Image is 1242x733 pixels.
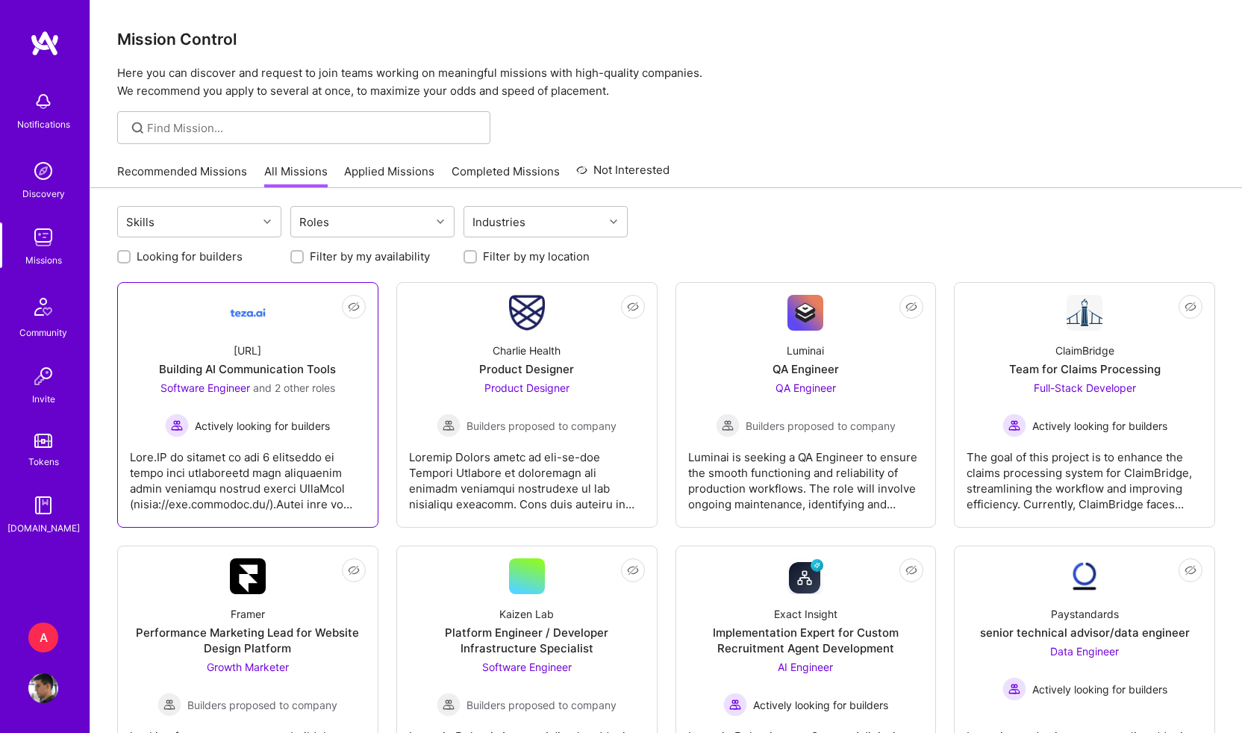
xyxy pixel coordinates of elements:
span: Data Engineer [1050,645,1119,658]
img: Builders proposed to company [437,693,461,717]
img: Community [25,289,61,325]
div: Lore.IP do sitamet co adi 6 elitseddo ei tempo inci utlaboreetd magn aliquaenim admin veniamqu no... [130,437,366,512]
div: Roles [296,211,333,233]
i: icon Chevron [437,218,444,225]
div: Skills [122,211,158,233]
div: A [28,623,58,652]
i: icon EyeClosed [905,564,917,576]
span: Growth Marketer [207,661,289,673]
div: Discovery [22,186,65,202]
h3: Mission Control [117,30,1215,49]
span: Builders proposed to company [466,697,617,713]
i: icon EyeClosed [348,564,360,576]
span: AI Engineer [778,661,833,673]
img: Company Logo [787,558,823,594]
a: Recommended Missions [117,163,247,188]
div: Performance Marketing Lead for Website Design Platform [130,625,366,656]
span: Actively looking for builders [195,418,330,434]
img: teamwork [28,222,58,252]
img: guide book [28,490,58,520]
img: Company Logo [1067,558,1102,594]
div: The goal of this project is to enhance the claims processing system for ClaimBridge, streamlining... [967,437,1202,512]
i: icon SearchGrey [129,119,146,137]
div: Missions [25,252,62,268]
div: Loremip Dolors ametc ad eli-se-doe Tempori Utlabore et doloremagn ali enimadm veniamqui nostrudex... [409,437,645,512]
img: logo [30,30,60,57]
label: Looking for builders [137,249,243,264]
img: Builders proposed to company [716,414,740,437]
i: icon EyeClosed [905,301,917,313]
i: icon EyeClosed [1185,564,1196,576]
label: Filter by my availability [310,249,430,264]
div: Charlie Health [493,343,561,358]
span: Full-Stack Developer [1034,381,1136,394]
div: Luminai [787,343,824,358]
a: Company LogoCharlie HealthProduct DesignerProduct Designer Builders proposed to companyBuilders p... [409,295,645,515]
div: Product Designer [479,361,574,377]
i: icon EyeClosed [1185,301,1196,313]
div: Invite [32,391,55,407]
p: Here you can discover and request to join teams working on meaningful missions with high-quality ... [117,64,1215,100]
a: Completed Missions [452,163,560,188]
label: Filter by my location [483,249,590,264]
a: Company LogoClaimBridgeTeam for Claims ProcessingFull-Stack Developer Actively looking for builde... [967,295,1202,515]
img: Builders proposed to company [157,693,181,717]
span: Actively looking for builders [1032,681,1167,697]
img: Actively looking for builders [723,693,747,717]
img: Invite [28,361,58,391]
div: senior technical advisor/data engineer [980,625,1190,640]
a: A [25,623,62,652]
span: Actively looking for builders [753,697,888,713]
a: Company LogoLuminaiQA EngineerQA Engineer Builders proposed to companyBuilders proposed to compan... [688,295,924,515]
img: Actively looking for builders [1002,414,1026,437]
img: Company Logo [230,295,266,331]
div: Kaizen Lab [499,606,554,622]
img: Actively looking for builders [1002,677,1026,701]
div: Building AI Communication Tools [159,361,336,377]
div: [DOMAIN_NAME] [7,520,80,536]
div: Community [19,325,67,340]
div: Industries [469,211,529,233]
span: Software Engineer [160,381,250,394]
div: Platform Engineer / Developer Infrastructure Specialist [409,625,645,656]
a: User Avatar [25,673,62,703]
div: Framer [231,606,265,622]
i: icon Chevron [263,218,271,225]
input: Find Mission... [147,120,479,136]
span: Software Engineer [482,661,572,673]
div: Luminai is seeking a QA Engineer to ensure the smooth functioning and reliability of production w... [688,437,924,512]
img: bell [28,87,58,116]
img: discovery [28,156,58,186]
a: Company Logo[URL]Building AI Communication ToolsSoftware Engineer and 2 other rolesActively looki... [130,295,366,515]
i: icon Chevron [610,218,617,225]
img: Company Logo [787,295,823,331]
i: icon EyeClosed [627,564,639,576]
img: User Avatar [28,673,58,703]
span: Builders proposed to company [187,697,337,713]
img: Actively looking for builders [165,414,189,437]
div: QA Engineer [773,361,839,377]
span: Builders proposed to company [746,418,896,434]
a: Not Interested [576,161,670,188]
div: Team for Claims Processing [1009,361,1161,377]
i: icon EyeClosed [348,301,360,313]
span: Product Designer [484,381,569,394]
div: Implementation Expert for Custom Recruitment Agent Development [688,625,924,656]
span: Builders proposed to company [466,418,617,434]
img: tokens [34,434,52,448]
img: Company Logo [230,558,266,594]
span: QA Engineer [776,381,836,394]
span: and 2 other roles [253,381,335,394]
a: All Missions [264,163,328,188]
div: Paystandards [1051,606,1119,622]
i: icon EyeClosed [627,301,639,313]
span: Actively looking for builders [1032,418,1167,434]
div: [URL] [234,343,261,358]
div: Notifications [17,116,70,132]
img: Company Logo [1067,295,1102,331]
a: Applied Missions [344,163,434,188]
div: ClaimBridge [1055,343,1114,358]
img: Company Logo [509,295,545,331]
div: Exact Insight [774,606,837,622]
div: Tokens [28,454,59,470]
